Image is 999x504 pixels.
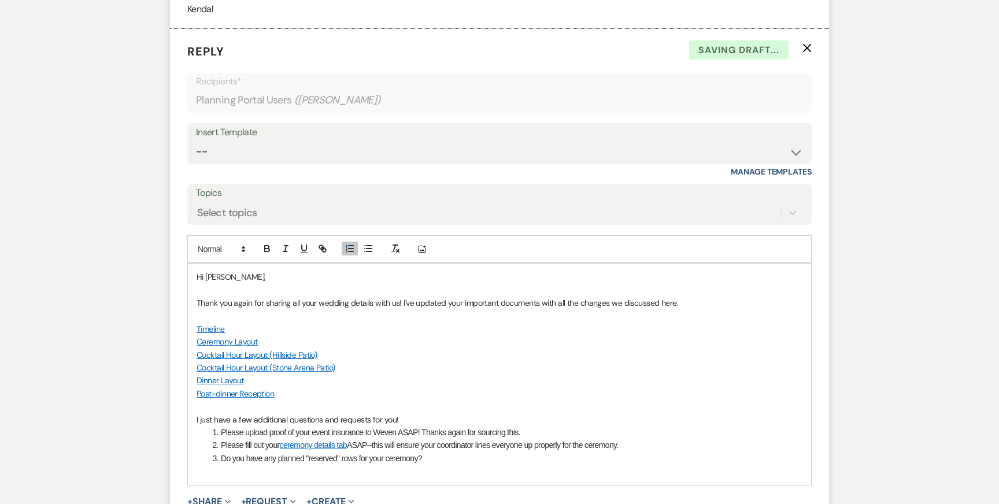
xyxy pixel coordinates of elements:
[187,44,224,59] span: Reply
[197,350,317,360] a: Cocktail Hour Layout (Hillside Patio)
[196,124,803,141] div: Insert Template
[196,74,803,89] p: Recipients*
[197,375,244,386] a: Dinner Layout
[197,336,258,347] a: Ceremony Layout
[197,270,802,283] p: Hi [PERSON_NAME],
[209,452,802,465] li: Do you have any planned "reserved" rows for your ceremony?
[197,205,257,221] div: Select topics
[689,40,789,60] span: Saving draft...
[197,388,274,399] a: Post-dinner Reception
[197,324,225,334] a: Timeline
[196,185,803,202] label: Topics
[731,166,812,177] a: Manage Templates
[294,92,381,108] span: ( [PERSON_NAME] )
[197,362,335,373] a: Cocktail Hour Layout (Stone Arena Patio)
[196,89,803,112] div: Planning Portal Users
[280,440,347,450] a: ceremony details tab
[209,426,802,439] li: Please upload proof of your event insurance to Weven ASAP! Thanks again for sourcing this.
[197,413,802,426] p: I just have a few additional questions and requests for you!
[209,439,802,451] li: Please fill out your ASAP--this will ensure your coordinator lines everyone up properly for the c...
[197,297,802,309] p: Thank you again for sharing all your wedding details with us! I've updated your important documen...
[187,2,812,17] p: Kendal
